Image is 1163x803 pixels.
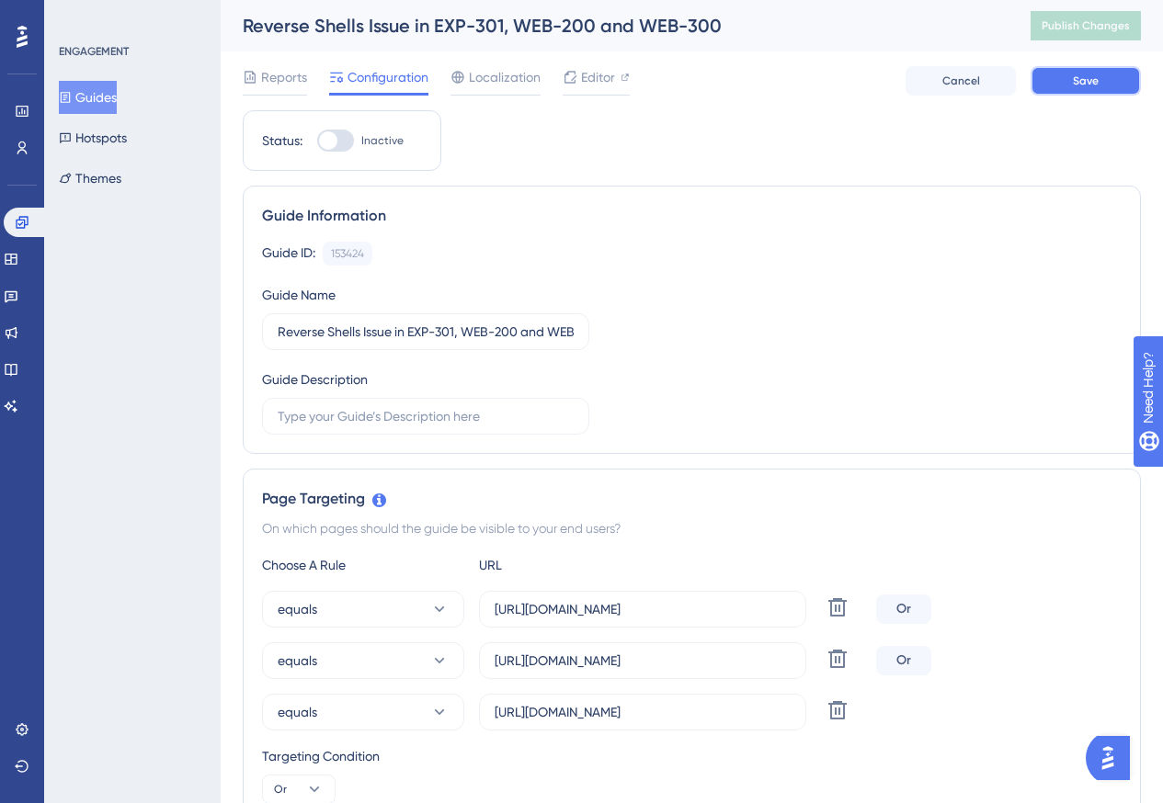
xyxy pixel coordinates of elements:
input: yourwebsite.com/path [495,650,791,671]
input: Type your Guide’s Name here [278,322,574,342]
span: Cancel [942,74,980,88]
div: Or [876,594,931,624]
button: Save [1031,66,1141,96]
div: Targeting Condition [262,745,1122,767]
span: Inactive [361,133,404,148]
span: Configuration [348,66,428,88]
div: On which pages should the guide be visible to your end users? [262,517,1122,539]
div: Status: [262,130,302,152]
input: Type your Guide’s Description here [278,406,574,426]
span: Localization [469,66,541,88]
input: yourwebsite.com/path [495,599,791,619]
div: Guide Name [262,284,336,306]
button: Publish Changes [1031,11,1141,40]
input: yourwebsite.com/path [495,702,791,722]
span: equals [278,598,317,620]
span: Reports [261,66,307,88]
button: Themes [59,162,121,195]
span: Editor [581,66,615,88]
div: Or [876,646,931,675]
button: equals [262,642,464,679]
div: 153424 [331,246,364,261]
div: URL [479,554,681,576]
div: Guide ID: [262,242,315,266]
div: Choose A Rule [262,554,464,576]
iframe: UserGuiding AI Assistant Launcher [1086,730,1141,786]
div: Page Targeting [262,488,1122,510]
span: Save [1073,74,1099,88]
span: Or [274,782,287,797]
div: Guide Information [262,205,1122,227]
button: equals [262,694,464,730]
button: equals [262,591,464,628]
div: Guide Description [262,368,368,390]
span: equals [278,650,317,672]
span: Publish Changes [1042,18,1130,33]
span: Need Help? [43,5,115,27]
div: Reverse Shells Issue in EXP-301, WEB-200 and WEB-300 [243,13,985,39]
button: Guides [59,81,117,114]
div: ENGAGEMENT [59,44,129,59]
span: equals [278,701,317,723]
button: Hotspots [59,121,127,154]
button: Cancel [906,66,1016,96]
